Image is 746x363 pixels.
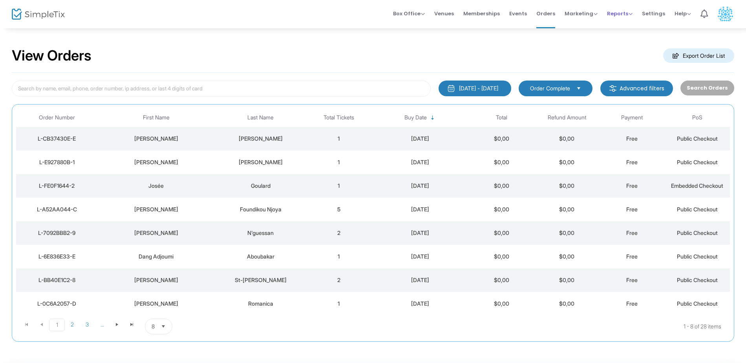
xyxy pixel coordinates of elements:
div: L-E927880B-1 [18,158,96,166]
td: $0,00 [534,268,600,292]
span: Box Office [393,10,425,17]
td: $0,00 [469,268,534,292]
td: $0,00 [469,292,534,315]
div: Suzanne [100,158,213,166]
span: Free [626,253,638,260]
div: Brigitte [100,135,213,143]
div: Josée [100,182,213,190]
div: Khadija Nawale [100,205,213,213]
input: Search by name, email, phone, order number, ip address, or last 4 digits of card [12,81,431,97]
span: Free [626,300,638,307]
span: Go to the next page [110,319,124,330]
div: Beaudry-Hull [217,135,304,143]
div: L-0C6A2057-D [18,300,96,308]
td: $0,00 [534,174,600,198]
span: Free [626,229,638,236]
span: Public Checkout [677,159,718,165]
td: $0,00 [469,150,534,174]
div: 2025-08-21 [373,229,467,237]
span: Public Checkout [677,135,718,142]
span: Payment [621,114,643,121]
div: 2025-08-19 [373,300,467,308]
div: Foundikou Njoya [217,205,304,213]
div: 2025-08-21 [373,182,467,190]
kendo-pager-info: 1 - 8 of 28 items [250,319,721,334]
span: Reports [607,10,633,17]
div: Cyr [217,158,304,166]
span: Public Checkout [677,253,718,260]
div: L-BB40E1C2-8 [18,276,96,284]
span: Page 3 [80,319,95,330]
span: Page 4 [95,319,110,330]
img: monthly [447,84,455,92]
span: Buy Date [404,114,427,121]
td: 1 [306,150,371,174]
td: $0,00 [469,174,534,198]
span: Free [626,206,638,213]
td: $0,00 [534,127,600,150]
div: Goulard [217,182,304,190]
span: Page 1 [49,319,65,331]
div: Eric [100,300,213,308]
span: Order Number [39,114,75,121]
div: 2025-08-20 [373,276,467,284]
span: Public Checkout [677,277,718,283]
div: Dang Adjoumi [100,253,213,260]
td: $0,00 [534,221,600,245]
span: Free [626,159,638,165]
button: Select [573,84,584,93]
div: St-Martin [217,276,304,284]
th: Total Tickets [306,108,371,127]
div: L-7092BBB2-9 [18,229,96,237]
td: $0,00 [469,198,534,221]
span: Free [626,182,638,189]
span: Order Complete [530,84,570,92]
button: [DATE] - [DATE] [439,81,511,96]
span: First Name [143,114,170,121]
span: Last Name [247,114,274,121]
span: Public Checkout [677,300,718,307]
div: L-FE0F1644-2 [18,182,96,190]
span: 8 [152,323,155,330]
div: L-A52AA044-C [18,205,96,213]
span: Go to the next page [114,321,120,328]
td: $0,00 [534,198,600,221]
span: Sortable [430,115,436,121]
td: 1 [306,245,371,268]
td: 1 [306,127,371,150]
th: Refund Amount [534,108,600,127]
span: Orders [536,4,555,24]
div: 2025-08-21 [373,205,467,213]
td: 5 [306,198,371,221]
button: Select [158,319,169,334]
span: Memberships [463,4,500,24]
div: 2025-08-22 [373,135,467,143]
div: L-CB37430E-E [18,135,96,143]
img: filter [609,84,617,92]
td: $0,00 [469,221,534,245]
td: 1 [306,174,371,198]
td: 2 [306,221,371,245]
span: Events [509,4,527,24]
div: N'guessan [217,229,304,237]
span: Public Checkout [677,229,718,236]
th: Total [469,108,534,127]
td: $0,00 [534,245,600,268]
span: Free [626,277,638,283]
h2: View Orders [12,47,91,64]
span: Venues [434,4,454,24]
span: Page 2 [65,319,80,330]
td: $0,00 [534,150,600,174]
td: $0,00 [469,245,534,268]
span: PoS [692,114,702,121]
div: Patrice [100,276,213,284]
td: $0,00 [469,127,534,150]
div: Koffi Alexis [100,229,213,237]
span: Settings [642,4,665,24]
span: Go to the last page [129,321,135,328]
m-button: Export Order List [663,48,734,63]
div: Data table [16,108,730,315]
span: Marketing [565,10,598,17]
span: Embedded Checkout [671,182,723,189]
div: L-6E836E33-E [18,253,96,260]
